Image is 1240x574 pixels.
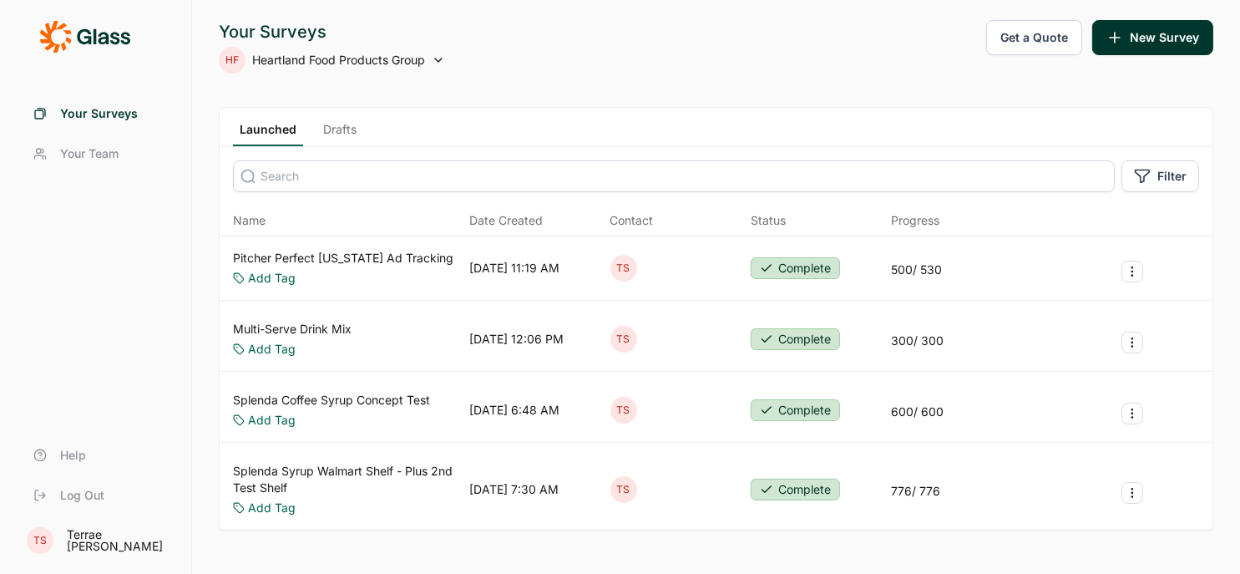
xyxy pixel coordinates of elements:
div: Contact [610,212,654,229]
div: TS [610,255,637,282]
div: [DATE] 6:48 AM [469,402,559,419]
a: Launched [233,121,303,146]
a: Add Tag [248,500,296,516]
span: Filter [1157,168,1187,185]
span: Name [233,212,266,229]
div: 600 / 600 [892,404,944,420]
a: Splenda Syrup Walmart Shelf - Plus 2nd Test Shelf [233,463,463,496]
a: Drafts [316,121,363,146]
span: Heartland Food Products Group [252,52,425,69]
div: TS [27,527,53,554]
button: Get a Quote [986,20,1082,55]
div: [DATE] 11:19 AM [469,260,559,277]
div: 776 / 776 [892,483,941,500]
button: Complete [751,399,840,421]
div: Status [751,212,786,229]
div: TS [610,326,637,353]
a: Add Tag [248,412,296,429]
div: 500 / 530 [892,262,943,278]
button: Survey Actions [1121,261,1143,282]
button: Survey Actions [1121,332,1143,353]
a: Splenda Coffee Syrup Concept Test [233,392,430,409]
a: Multi-Serve Drink Mix [233,321,352,338]
button: Complete [751,257,840,279]
button: Survey Actions [1121,482,1143,504]
button: Complete [751,479,840,500]
div: Progress [892,212,940,229]
button: Survey Actions [1121,403,1143,424]
button: New Survey [1092,20,1213,55]
div: TS [610,476,637,503]
span: Your Team [60,145,119,162]
span: Date Created [469,212,543,229]
input: Search [233,160,1115,192]
a: Add Tag [248,270,296,287]
div: 300 / 300 [892,333,944,349]
button: Filter [1121,160,1199,192]
div: Terrae [PERSON_NAME] [67,529,171,552]
div: HF [219,47,245,74]
span: Your Surveys [60,105,138,122]
a: Pitcher Perfect [US_STATE] Ad Tracking [233,250,453,267]
div: TS [610,397,637,424]
span: Log Out [60,487,104,504]
div: [DATE] 12:06 PM [469,331,564,348]
span: Help [60,447,86,464]
a: Add Tag [248,341,296,358]
div: [DATE] 7:30 AM [469,481,559,498]
div: Your Surveys [219,20,445,43]
button: Complete [751,328,840,350]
